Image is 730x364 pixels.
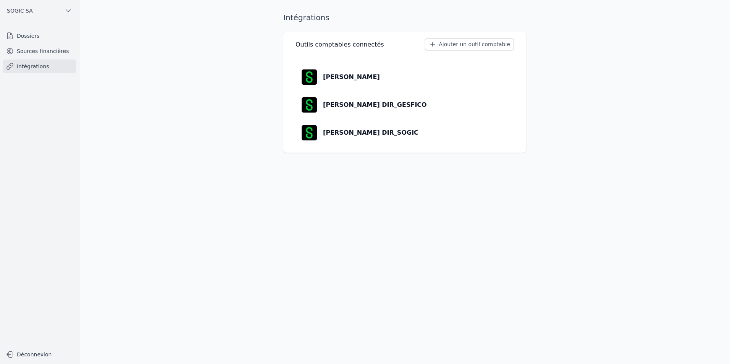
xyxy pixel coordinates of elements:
[3,60,76,73] a: Intégrations
[3,348,76,361] button: Déconnexion
[296,40,384,49] h3: Outils comptables connectés
[425,38,514,50] button: Ajouter un outil comptable
[296,91,514,119] a: [PERSON_NAME] DIR_GESFICO
[3,44,76,58] a: Sources financières
[7,7,33,14] span: SOGIC SA
[3,29,76,43] a: Dossiers
[283,12,329,23] h1: Intégrations
[296,63,514,91] a: [PERSON_NAME]
[296,119,514,147] a: [PERSON_NAME] DIR_SOGIC
[323,128,418,137] p: [PERSON_NAME] DIR_SOGIC
[3,5,76,17] button: SOGIC SA
[323,72,380,82] p: [PERSON_NAME]
[323,100,427,110] p: [PERSON_NAME] DIR_GESFICO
